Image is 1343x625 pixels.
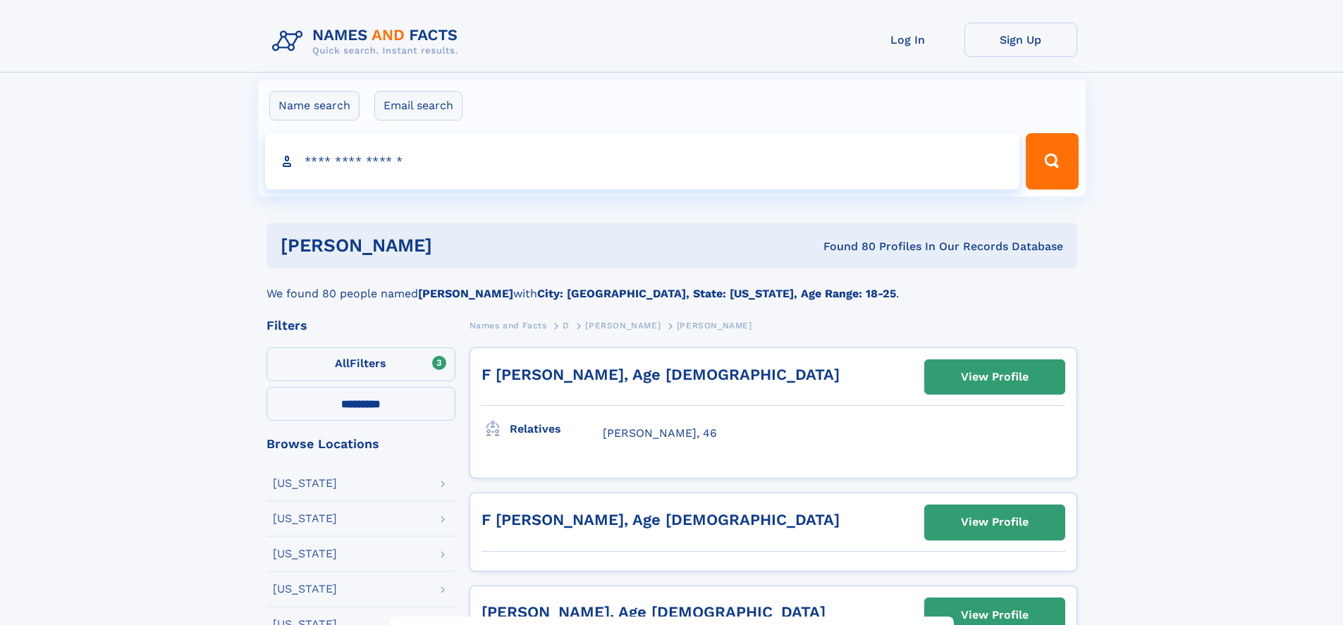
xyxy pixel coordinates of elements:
[1026,133,1078,190] button: Search Button
[537,287,896,300] b: City: [GEOGRAPHIC_DATA], State: [US_STATE], Age Range: 18-25
[374,91,462,120] label: Email search
[925,505,1065,539] a: View Profile
[482,603,826,621] a: [PERSON_NAME], Age [DEMOGRAPHIC_DATA]
[627,239,1063,254] div: Found 80 Profiles In Our Records Database
[266,347,455,381] label: Filters
[585,321,661,330] span: [PERSON_NAME]
[925,360,1065,394] a: View Profile
[273,478,337,489] div: [US_STATE]
[585,316,661,334] a: [PERSON_NAME]
[470,316,547,334] a: Names and Facts
[273,513,337,524] div: [US_STATE]
[482,366,840,383] a: F [PERSON_NAME], Age [DEMOGRAPHIC_DATA]
[335,357,350,370] span: All
[677,321,752,330] span: [PERSON_NAME]
[266,268,1077,302] div: We found 80 people named with .
[273,583,337,595] div: [US_STATE]
[269,91,360,120] label: Name search
[961,506,1029,538] div: View Profile
[852,23,964,57] a: Log In
[266,319,455,332] div: Filters
[563,321,570,330] span: D
[510,417,603,441] h3: Relatives
[482,511,840,528] a: F [PERSON_NAME], Age [DEMOGRAPHIC_DATA]
[273,548,337,559] div: [US_STATE]
[266,438,455,450] div: Browse Locations
[266,23,470,61] img: Logo Names and Facts
[418,287,513,300] b: [PERSON_NAME]
[563,316,570,334] a: D
[961,361,1029,393] div: View Profile
[964,23,1077,57] a: Sign Up
[265,133,1020,190] input: search input
[281,237,628,254] h1: [PERSON_NAME]
[603,426,717,441] a: [PERSON_NAME], 46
